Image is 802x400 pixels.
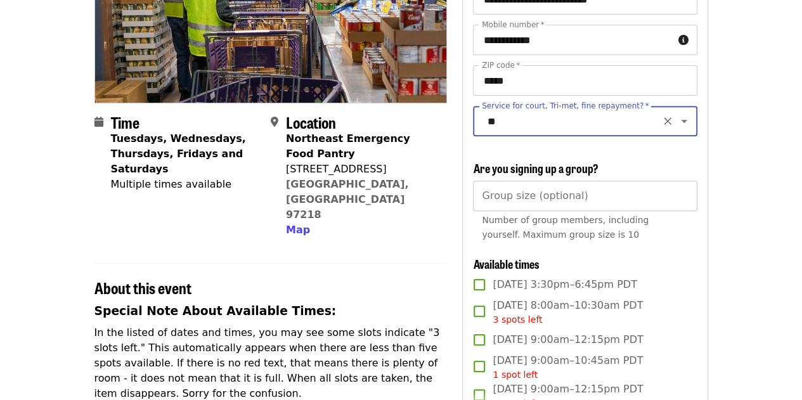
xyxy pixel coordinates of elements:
span: Location [286,111,336,133]
span: 1 spot left [493,370,538,380]
i: map-marker-alt icon [271,116,278,128]
strong: Northeast Emergency Food Pantry [286,132,410,160]
button: Open [675,112,693,130]
div: [STREET_ADDRESS] [286,162,437,177]
span: Number of group members, including yourself. Maximum group size is 10 [482,215,649,240]
i: circle-info icon [678,34,689,46]
span: Available times [473,255,539,272]
label: Service for court, Tri-met, fine repayment? [482,102,649,110]
input: Mobile number [473,25,673,55]
span: Time [111,111,139,133]
div: Multiple times available [111,177,261,192]
label: ZIP code [482,61,520,69]
strong: Tuesdays, Wednesdays, Thursdays, Fridays and Saturdays [111,132,246,175]
button: Map [286,223,310,238]
span: [DATE] 8:00am–10:30am PDT [493,298,643,326]
span: [DATE] 9:00am–12:15pm PDT [493,332,643,347]
strong: Special Note About Available Times: [94,304,337,318]
label: Mobile number [482,21,544,29]
span: [DATE] 9:00am–10:45am PDT [493,353,643,382]
input: ZIP code [473,65,697,96]
span: Are you signing up a group? [473,160,598,176]
span: About this event [94,276,191,299]
input: [object Object] [473,181,697,211]
span: [DATE] 3:30pm–6:45pm PDT [493,277,637,292]
button: Clear [659,112,676,130]
span: Map [286,224,310,236]
a: [GEOGRAPHIC_DATA], [GEOGRAPHIC_DATA] 97218 [286,178,409,221]
i: calendar icon [94,116,103,128]
span: 3 spots left [493,314,542,325]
